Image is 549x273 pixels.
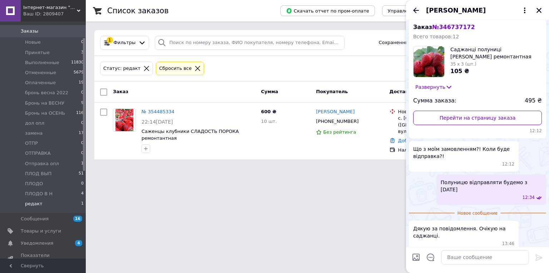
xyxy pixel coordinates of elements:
[155,36,345,50] input: Поиск по номеру заказа, ФИО покупателя, номеру телефона, Email, номеру накладной
[25,80,56,86] span: Оплаченные
[107,6,169,15] h1: Список заказов
[114,39,136,46] span: Фильтры
[25,39,41,45] span: Новые
[379,39,437,46] span: Сохраненные фильтры:
[25,100,64,106] span: Бронь на ВЕСНУ
[102,65,142,72] div: Статус: редакт
[81,120,84,126] span: 0
[426,6,486,15] span: [PERSON_NAME]
[21,240,53,246] span: Уведомления
[261,89,278,94] span: Сумма
[426,6,529,15] button: [PERSON_NAME]
[398,138,430,143] a: Добавить ЭН
[79,171,84,177] span: 51
[413,97,456,105] span: Сумма заказа:
[25,140,38,147] span: ОТПР
[25,59,59,66] span: Выполненные
[413,225,514,239] span: Дякую за повідомлення. Очікую на саджанці.
[81,140,84,147] span: 0
[81,39,84,45] span: 0
[76,110,84,116] span: 116
[75,240,82,246] span: 4
[142,129,239,141] a: Саженцы клубники СЛАДОСТЬ ПОРОКА ремонтантная
[81,150,84,157] span: 0
[535,6,543,15] button: Закрыть
[81,90,84,96] span: 0
[323,129,356,135] span: Без рейтинга
[81,100,84,106] span: 9
[73,216,82,222] span: 16
[113,109,136,131] a: Фото товару
[315,117,360,126] div: [PHONE_NUMBER]
[286,8,369,14] span: Скачать отчет по пром-оплате
[450,68,469,75] span: 105 ₴
[142,119,173,125] span: 22:14[DATE]
[74,70,84,76] span: 5679
[25,191,53,197] span: ПЛОДО В Н
[413,24,475,30] span: Заказ
[432,24,475,30] span: № 346737172
[25,150,51,157] span: ОТПРАВКА
[79,130,84,136] span: 17
[398,115,472,135] div: с. [GEOGRAPHIC_DATA] ([GEOGRAPHIC_DATA].), №1: вул. [STREET_ADDRESS]
[455,210,500,216] span: Новое сообщение
[25,201,43,207] span: редакт
[450,62,476,67] span: 35 x 3 (шт.)
[81,161,84,167] span: 1
[107,37,113,43] div: 1
[413,34,459,39] span: Всего товаров: 12
[25,161,59,167] span: Отправка опл
[81,201,84,207] span: 1
[441,179,542,193] span: Полуницю відправляти будемо з [DATE]
[388,8,444,14] span: Управление статусами
[502,241,515,247] span: 13:46 12.08.2025
[390,89,440,94] span: Доставка и оплата
[81,191,84,197] span: 4
[142,109,174,114] a: № 354485334
[382,5,450,16] button: Управление статусами
[21,216,49,222] span: Сообщения
[23,11,86,17] div: Ваш ID: 2809407
[25,130,43,136] span: замена
[25,70,56,76] span: Отмененные
[414,46,444,77] img: 3317463273_w1000_h1000_sadzhantsi-polunitsi-svit.jpg
[316,109,355,115] a: [PERSON_NAME]
[21,28,38,34] span: Заказы
[261,119,277,124] span: 10 шт.
[113,89,128,94] span: Заказ
[25,49,50,56] span: Принятые
[21,228,61,234] span: Товары и услуги
[502,161,515,167] span: 12:12 12.08.2025
[398,147,472,153] div: Наложенный платеж
[158,65,193,72] div: Сбросить все
[413,111,542,125] a: Перейти на страницу заказа
[21,252,66,265] span: Показатели работы компании
[115,109,134,131] img: Фото товару
[413,83,455,91] button: Развернуть
[316,89,348,94] span: Покупатель
[426,253,435,262] button: Открыть шаблоны ответов
[25,110,65,116] span: Бронь на ОСЕНЬ
[413,128,542,134] span: 12:12 12.08.2025
[413,145,514,160] span: Що з моїм замовленням?! Коли буде відправка?!
[25,90,68,96] span: бронь весна 2022
[280,5,375,16] button: Скачать отчет по пром-оплате
[25,181,43,187] span: ПЛОДО
[522,195,535,201] span: 12:34 12.08.2025
[25,120,44,126] span: дол опл
[71,59,84,66] span: 11830
[81,181,84,187] span: 0
[398,109,472,115] div: Нова Пошта
[261,109,276,114] span: 600 ₴
[412,6,420,15] button: Назад
[25,171,51,177] span: ПЛОД ВЫП
[23,4,77,11] span: Інтернет-магазин "Європейські саджанці"
[81,49,84,56] span: 3
[525,97,542,105] span: 495 ₴
[79,80,84,86] span: 19
[450,46,542,60] span: Саджанці полуниці [PERSON_NAME] ремонтантная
